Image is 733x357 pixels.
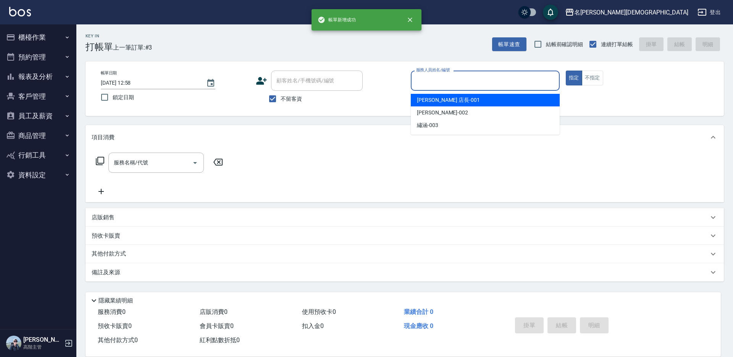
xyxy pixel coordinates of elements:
[3,87,73,106] button: 客戶管理
[402,11,418,28] button: close
[92,250,130,258] p: 其他付款方式
[3,106,73,126] button: 員工及薪資
[543,5,558,20] button: save
[92,269,120,277] p: 備註及來源
[98,322,132,330] span: 預收卡販賣 0
[23,344,62,351] p: 高階主管
[189,157,201,169] button: Open
[3,27,73,47] button: 櫃檯作業
[98,308,126,315] span: 服務消費 0
[574,8,688,17] div: 名[PERSON_NAME][DEMOGRAPHIC_DATA]
[3,126,73,146] button: 商品管理
[202,74,220,92] button: Choose date, selected date is 2025-09-24
[281,95,302,103] span: 不留客資
[3,145,73,165] button: 行銷工具
[3,67,73,87] button: 報表及分析
[601,40,633,48] span: 連續打單結帳
[3,47,73,67] button: 預約管理
[101,77,199,89] input: YYYY/MM/DD hh:mm
[417,109,468,117] span: [PERSON_NAME] -002
[3,165,73,185] button: 資料設定
[86,227,724,245] div: 預收卡販賣
[200,308,228,315] span: 店販消費 0
[302,322,324,330] span: 扣入金 0
[492,37,526,51] button: 帳單速查
[86,42,113,52] h3: 打帳單
[200,322,234,330] span: 會員卡販賣 0
[86,34,113,39] h2: Key In
[86,263,724,281] div: 備註及來源
[86,208,724,227] div: 店販銷售
[416,67,450,73] label: 服務人員姓名/編號
[9,7,31,16] img: Logo
[101,70,117,76] label: 帳單日期
[200,336,240,344] span: 紅利點數折抵 0
[694,5,724,19] button: 登出
[23,336,62,344] h5: [PERSON_NAME]
[417,96,480,104] span: [PERSON_NAME] 店長 -001
[582,71,603,85] button: 不指定
[6,336,21,351] img: Person
[562,5,691,20] button: 名[PERSON_NAME][DEMOGRAPHIC_DATA]
[404,308,433,315] span: 業績合計 0
[86,125,724,150] div: 項目消費
[417,121,438,129] span: 繡涵 -003
[318,16,356,24] span: 帳單新增成功
[546,40,583,48] span: 結帳前確認明細
[92,133,115,142] p: 項目消費
[113,93,134,101] span: 鎖定日期
[92,214,115,222] p: 店販銷售
[92,232,120,240] p: 預收卡販賣
[566,71,582,85] button: 指定
[98,336,138,344] span: 其他付款方式 0
[302,308,336,315] span: 使用預收卡 0
[86,245,724,263] div: 其他付款方式
[98,297,133,305] p: 隱藏業績明細
[404,322,433,330] span: 現金應收 0
[113,43,152,52] span: 上一筆訂單:#3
